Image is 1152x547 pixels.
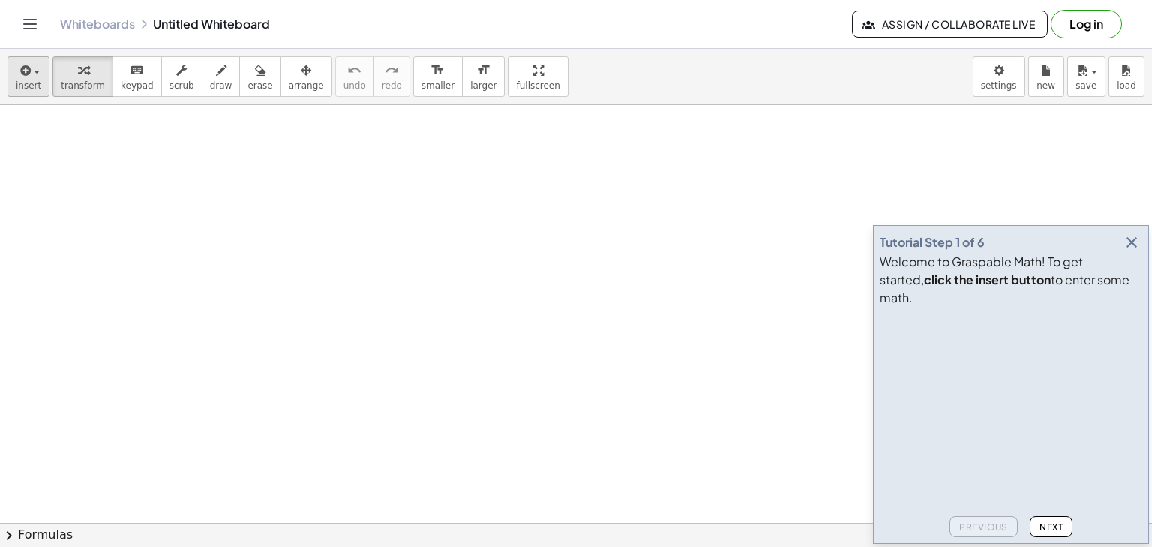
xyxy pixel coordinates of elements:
i: undo [347,62,361,80]
button: scrub [161,56,202,97]
i: redo [385,62,399,80]
span: scrub [169,80,194,91]
span: keypad [121,80,154,91]
span: erase [247,80,272,91]
button: draw [202,56,241,97]
span: larger [470,80,496,91]
button: fullscreen [508,56,568,97]
button: erase [239,56,280,97]
button: format_sizesmaller [413,56,463,97]
button: undoundo [335,56,374,97]
div: Tutorial Step 1 of 6 [880,233,985,251]
span: save [1075,80,1096,91]
button: keyboardkeypad [112,56,162,97]
span: draw [210,80,232,91]
button: transform [52,56,113,97]
span: insert [16,80,41,91]
button: settings [973,56,1025,97]
button: insert [7,56,49,97]
i: format_size [476,62,490,80]
button: format_sizelarger [462,56,505,97]
span: Assign / Collaborate Live [865,17,1035,31]
button: Toggle navigation [18,12,42,36]
button: load [1108,56,1144,97]
button: Log in [1051,10,1122,38]
button: Next [1030,516,1072,537]
a: Whiteboards [60,17,135,32]
button: new [1028,56,1064,97]
span: arrange [289,80,324,91]
span: transform [61,80,105,91]
i: keyboard [130,62,144,80]
b: click the insert button [924,272,1051,287]
button: save [1067,56,1105,97]
span: settings [981,80,1017,91]
span: Next [1039,521,1063,533]
span: load [1117,80,1136,91]
button: Assign / Collaborate Live [852,11,1048,38]
i: format_size [430,62,445,80]
span: undo [343,80,366,91]
div: Welcome to Graspable Math! To get started, to enter some math. [880,253,1142,307]
button: redoredo [373,56,410,97]
span: new [1036,80,1055,91]
span: smaller [421,80,454,91]
span: redo [382,80,402,91]
button: arrange [280,56,332,97]
span: fullscreen [516,80,559,91]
